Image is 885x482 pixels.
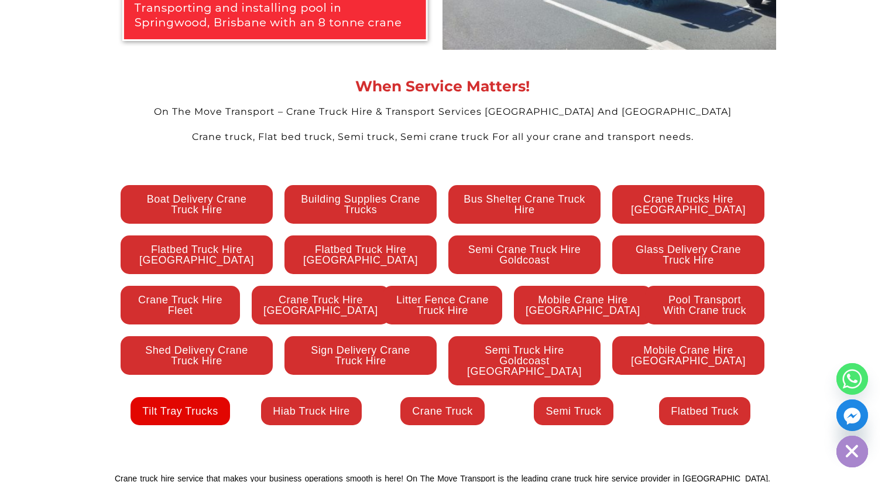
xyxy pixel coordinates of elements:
[284,185,437,224] a: Building Supplies Crane Trucks
[109,79,776,94] div: When Service Matters!
[121,235,273,274] a: Flatbed Truck Hire [GEOGRAPHIC_DATA]
[460,244,589,265] span: Semi Crane Truck Hire Goldcoast
[132,244,261,265] span: Flatbed Truck Hire [GEOGRAPHIC_DATA]
[252,286,390,324] a: Crane Truck Hire [GEOGRAPHIC_DATA]
[612,336,764,375] a: Mobile Crane Hire [GEOGRAPHIC_DATA]
[836,363,868,395] a: Whatsapp
[121,286,240,324] a: Crane Truck Hire Fleet
[671,406,739,416] span: Flatbed Truck
[612,185,764,224] a: Crane Trucks Hire [GEOGRAPHIC_DATA]
[121,336,273,375] a: Shed Delivery Crane Truck Hire
[296,345,425,366] span: Sign Delivery Crane Truck Hire
[273,406,350,416] span: Hiab Truck Hire
[624,345,753,366] span: Mobile Crane Hire [GEOGRAPHIC_DATA]
[448,185,601,224] a: Bus Shelter Crane Truck Hire
[263,295,378,316] span: Crane Truck Hire [GEOGRAPHIC_DATA]
[460,345,589,377] span: Semi Truck Hire Goldcoast [GEOGRAPHIC_DATA]
[460,194,589,215] span: Bus Shelter Crane Truck Hire
[645,286,764,324] a: Pool Transport With Crane truck
[142,406,218,416] span: Tilt Tray Trucks
[448,235,601,274] a: Semi Crane Truck Hire Goldcoast
[284,235,437,274] a: Flatbed Truck Hire [GEOGRAPHIC_DATA]
[400,397,485,425] a: Crane Truck
[657,295,753,316] span: Pool Transport With Crane truck
[131,397,229,425] a: Tilt Tray Trucks
[412,406,473,416] span: Crane Truck
[624,194,753,215] span: Crane Trucks Hire [GEOGRAPHIC_DATA]
[121,185,273,224] a: Boat Delivery Crane Truck Hire
[836,399,868,431] a: Facebook_Messenger
[109,131,776,144] div: Crane truck, Flat bed truck, Semi truck, Semi crane truck For all your crane and transport needs.
[395,295,490,316] span: Litter Fence Crane Truck Hire
[659,397,750,425] a: Flatbed Truck
[383,286,502,324] a: Litter Fence Crane Truck Hire
[526,295,640,316] span: Mobile Crane Hire [GEOGRAPHIC_DATA]
[296,194,425,215] span: Building Supplies Crane Trucks
[261,397,362,425] a: Hiab Truck Hire
[448,336,601,385] a: Semi Truck Hire Goldcoast [GEOGRAPHIC_DATA]
[132,345,261,366] span: Shed Delivery Crane Truck Hire
[624,244,753,265] span: Glass Delivery Crane Truck Hire
[612,235,764,274] a: Glass Delivery Crane Truck Hire
[284,336,437,375] a: Sign Delivery Crane Truck Hire
[514,286,652,324] a: Mobile Crane Hire [GEOGRAPHIC_DATA]
[132,295,228,316] span: Crane Truck Hire Fleet
[534,397,613,425] a: Semi Truck
[132,194,261,215] span: Boat Delivery Crane Truck Hire
[109,105,776,119] div: On The Move Transport – Crane Truck Hire & Transport Services [GEOGRAPHIC_DATA] And [GEOGRAPHIC_D...
[546,406,601,416] span: Semi Truck
[296,244,425,265] span: Flatbed Truck Hire [GEOGRAPHIC_DATA]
